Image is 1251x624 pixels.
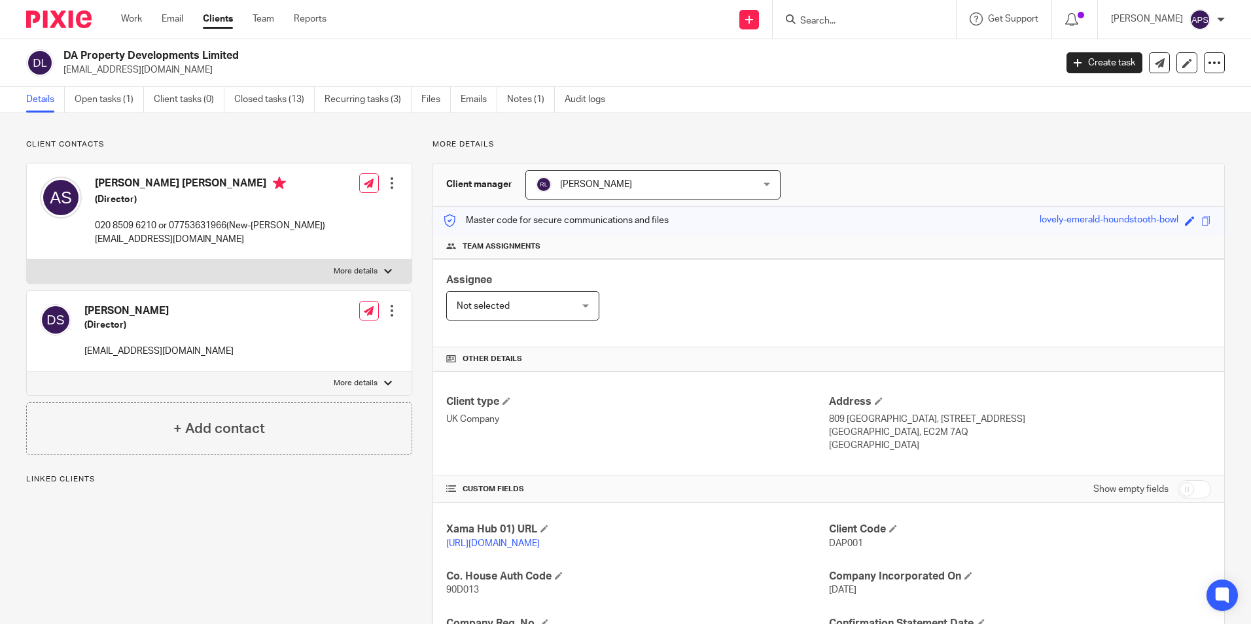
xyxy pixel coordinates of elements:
p: [EMAIL_ADDRESS][DOMAIN_NAME] [84,345,234,358]
span: Assignee [446,275,492,285]
a: Client tasks (0) [154,87,224,113]
span: [DATE] [829,585,856,595]
h5: (Director) [95,193,325,206]
p: More details [334,266,378,277]
p: More details [334,378,378,389]
img: Pixie [26,10,92,28]
img: svg%3E [1189,9,1210,30]
div: lovely-emerald-houndstooth-bowl [1040,213,1178,228]
a: Open tasks (1) [75,87,144,113]
h3: Client manager [446,178,512,191]
h4: Address [829,395,1211,409]
h4: + Add contact [173,419,265,439]
h4: Co. House Auth Code [446,570,828,583]
img: svg%3E [40,177,82,218]
span: Get Support [988,14,1038,24]
span: Not selected [457,302,510,311]
a: Clients [203,12,233,26]
a: [URL][DOMAIN_NAME] [446,539,540,548]
h4: Xama Hub 01) URL [446,523,828,536]
label: Show empty fields [1093,483,1169,496]
input: Search [799,16,917,27]
span: Other details [463,354,522,364]
i: Primary [273,177,286,190]
img: svg%3E [26,49,54,77]
h4: CUSTOM FIELDS [446,484,828,494]
p: Client contacts [26,139,412,150]
p: [GEOGRAPHIC_DATA], EC2M 7AQ [829,426,1211,439]
a: Team [253,12,274,26]
a: Closed tasks (13) [234,87,315,113]
h4: [PERSON_NAME] [PERSON_NAME] [95,177,325,193]
p: [PERSON_NAME] [1111,12,1183,26]
a: Reports [294,12,326,26]
h4: Client type [446,395,828,409]
p: More details [432,139,1225,150]
p: Master code for secure communications and files [443,214,669,227]
a: Audit logs [565,87,615,113]
p: [EMAIL_ADDRESS][DOMAIN_NAME] [95,233,325,246]
a: Work [121,12,142,26]
p: [EMAIL_ADDRESS][DOMAIN_NAME] [63,63,1047,77]
a: Email [162,12,183,26]
h4: Company Incorporated On [829,570,1211,583]
span: 90D013 [446,585,479,595]
h4: Client Code [829,523,1211,536]
p: Linked clients [26,474,412,485]
h5: (Director) [84,319,234,332]
a: Emails [461,87,497,113]
img: svg%3E [536,177,552,192]
a: Create task [1066,52,1142,73]
a: Notes (1) [507,87,555,113]
a: Recurring tasks (3) [325,87,412,113]
a: Files [421,87,451,113]
a: Details [26,87,65,113]
h4: [PERSON_NAME] [84,304,234,318]
h2: DA Property Developments Limited [63,49,850,63]
img: svg%3E [40,304,71,336]
span: Team assignments [463,241,540,252]
p: 809 [GEOGRAPHIC_DATA], [STREET_ADDRESS] [829,413,1211,426]
span: [PERSON_NAME] [560,180,632,189]
p: [GEOGRAPHIC_DATA] [829,439,1211,452]
span: DAP001 [829,539,863,548]
p: 020 8509 6210 or 07753631966(New-[PERSON_NAME]) [95,219,325,232]
p: UK Company [446,413,828,426]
